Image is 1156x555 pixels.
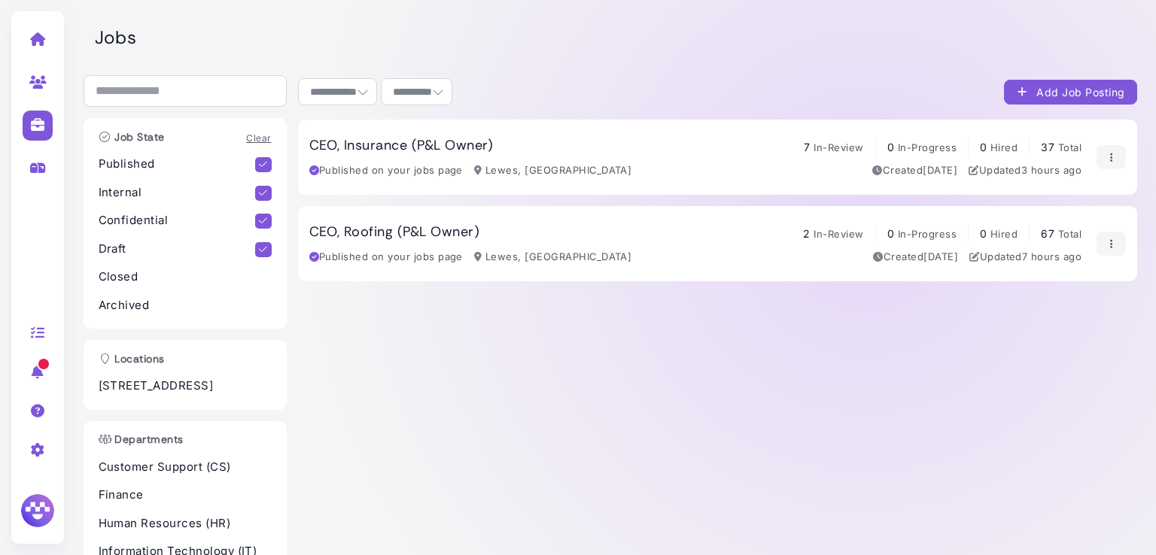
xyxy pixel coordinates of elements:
[923,250,958,262] time: Aug 13, 2025
[99,184,256,202] p: Internal
[95,27,1137,49] h2: Jobs
[246,132,271,144] a: Clear
[1004,80,1137,105] button: Add Job Posting
[99,297,272,314] p: Archived
[990,141,1018,153] span: Hired
[309,250,463,265] div: Published on your jobs page
[474,250,632,265] div: Lewes, [GEOGRAPHIC_DATA]
[1058,228,1081,240] span: Total
[1022,250,1081,262] time: Aug 25, 2025
[91,353,172,365] h3: Locations
[309,138,494,154] h3: CEO, Insurance (P&L Owner)
[99,268,272,286] p: Closed
[1058,141,1081,153] span: Total
[309,224,480,241] h3: CEO, Roofing (P&L Owner)
[99,156,256,173] p: Published
[969,163,1081,178] div: Updated
[969,250,1081,265] div: Updated
[980,141,987,153] span: 0
[923,164,957,176] time: Aug 13, 2025
[99,487,272,504] p: Finance
[91,433,191,446] h3: Departments
[804,141,810,153] span: 7
[898,228,957,240] span: In-Progress
[803,227,810,240] span: 2
[1041,141,1054,153] span: 37
[1016,84,1125,100] div: Add Job Posting
[99,378,272,395] p: [STREET_ADDRESS]
[990,228,1018,240] span: Hired
[99,241,256,258] p: Draft
[873,250,958,265] div: Created
[99,515,272,532] p: Human Resources (HR)
[474,163,632,178] div: Lewes, [GEOGRAPHIC_DATA]
[814,141,863,153] span: In-Review
[898,141,957,153] span: In-Progress
[1041,227,1054,240] span: 67
[980,227,987,240] span: 0
[887,141,894,153] span: 0
[99,459,272,476] p: Customer Support (CS)
[91,131,172,144] h3: Job State
[19,492,56,529] img: Megan
[887,227,894,240] span: 0
[872,163,957,178] div: Created
[1021,164,1081,176] time: Aug 25, 2025
[814,228,863,240] span: In-Review
[309,163,463,178] div: Published on your jobs page
[99,212,256,229] p: Confidential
